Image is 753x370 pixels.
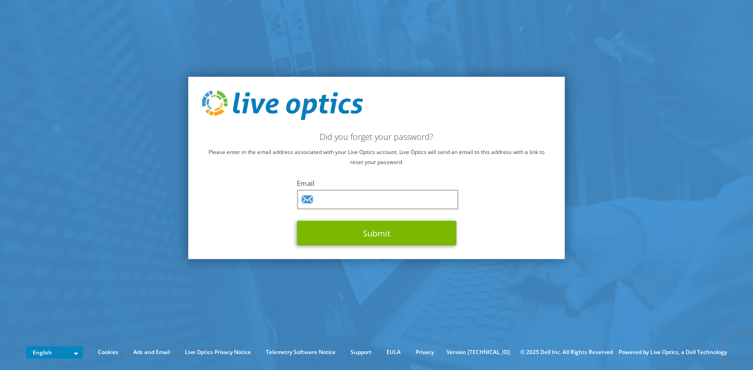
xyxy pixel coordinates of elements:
a: EULA [380,347,407,357]
img: live_optics_svg.svg [202,90,363,120]
a: Support [344,347,378,357]
li: Version [TECHNICAL_ID] [442,347,514,357]
a: Live Optics Privacy Notice [178,347,258,357]
button: Submit [297,221,456,246]
label: Email [297,179,456,188]
li: © 2025 Dell Inc. All Rights Reserved [516,347,617,357]
p: Please enter in the email address associated with your Live Optics account. Live Optics will send... [202,147,551,167]
h2: Did you forget your password? [202,132,551,142]
a: Privacy [409,347,441,357]
a: Cookies [91,347,125,357]
li: Powered by Live Optics, a Dell Technology [619,347,727,357]
a: Telemetry Software Notice [259,347,342,357]
a: Ads and Email [127,347,177,357]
